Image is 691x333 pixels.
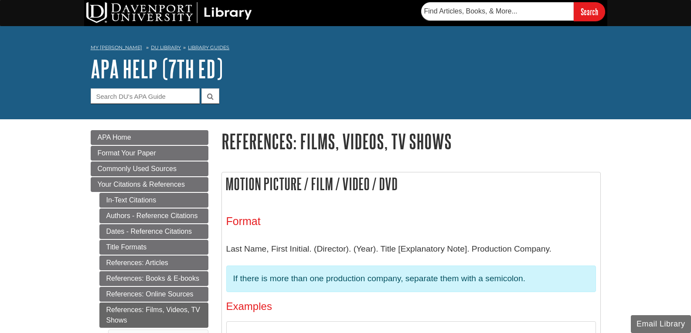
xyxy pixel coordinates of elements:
a: Commonly Used Sources [91,161,208,176]
a: Dates - Reference Citations [99,224,208,239]
span: Format Your Paper [98,149,156,157]
a: My [PERSON_NAME] [91,44,142,51]
p: If there is more than one production company, separate them with a semicolon. [233,272,589,285]
input: Find Articles, Books, & More... [421,2,574,20]
h1: References: Films, Videos, TV Shows [221,130,601,152]
a: DU Library [151,44,181,50]
span: Commonly Used Sources [98,165,177,172]
a: APA Home [91,130,208,145]
span: Your Citations & References [98,181,185,188]
button: Email Library [631,315,691,333]
h2: Motion Picture / Film / Video / DVD [222,172,600,195]
h4: Examples [226,301,596,312]
nav: breadcrumb [91,42,601,56]
a: APA Help (7th Ed) [91,55,223,82]
a: References: Films, Videos, TV Shows [99,303,208,328]
a: Authors - Reference Citations [99,209,208,223]
input: Search DU's APA Guide [91,88,200,104]
input: Search [574,2,605,21]
a: Title Formats [99,240,208,255]
h3: Format [226,215,596,228]
img: DU Library [86,2,252,23]
p: Last Name, First Initial. (Director). (Year). Title [Explanatory Note]. Production Company. [226,236,596,262]
a: Format Your Paper [91,146,208,161]
span: APA Home [98,134,131,141]
a: Your Citations & References [91,177,208,192]
a: References: Online Sources [99,287,208,302]
a: References: Books & E-books [99,271,208,286]
form: Searches DU Library's articles, books, and more [421,2,605,21]
a: In-Text Citations [99,193,208,208]
a: References: Articles [99,256,208,270]
a: Library Guides [188,44,229,50]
